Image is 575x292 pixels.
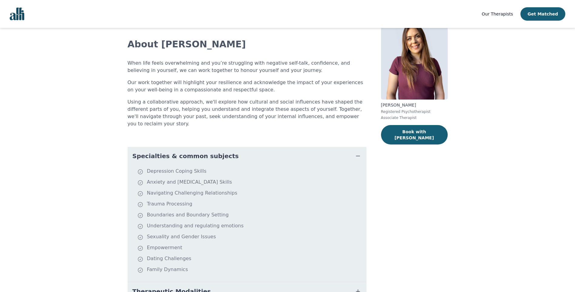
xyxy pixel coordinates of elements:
p: When life feels overwhelming and you’re struggling with negative self-talk, confidence, and belie... [128,59,366,74]
a: Our Therapists [482,10,513,18]
li: Anxiety and [MEDICAL_DATA] Skills [137,178,364,187]
li: Empowerment [137,244,364,253]
img: Natalie_Taylor [381,12,448,100]
li: Understanding and regulating emotions [137,222,364,231]
span: Our Therapists [482,12,513,16]
button: Specialties & common subjects [128,147,366,165]
li: Trauma Processing [137,200,364,209]
p: Registered Psychotherapist [381,109,448,114]
img: alli logo [10,8,24,20]
button: Book with [PERSON_NAME] [381,125,448,144]
button: Get Matched [520,7,565,21]
p: Associate Therapist [381,115,448,120]
h2: About [PERSON_NAME] [128,39,366,50]
li: Family Dynamics [137,266,364,274]
li: Dating Challenges [137,255,364,263]
li: Depression Coping Skills [137,168,364,176]
li: Navigating Challenging Relationships [137,189,364,198]
li: Sexuality and Gender Issues [137,233,364,242]
span: Specialties & common subjects [132,152,239,160]
p: Our work together will highlight your resilience and acknowledge the impact of your experiences o... [128,79,366,93]
li: Boundaries and Boundary Setting [137,211,364,220]
p: [PERSON_NAME] [381,102,448,108]
p: Using a collaborative approach, we'll explore how cultural and social influences have shaped the ... [128,98,366,127]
